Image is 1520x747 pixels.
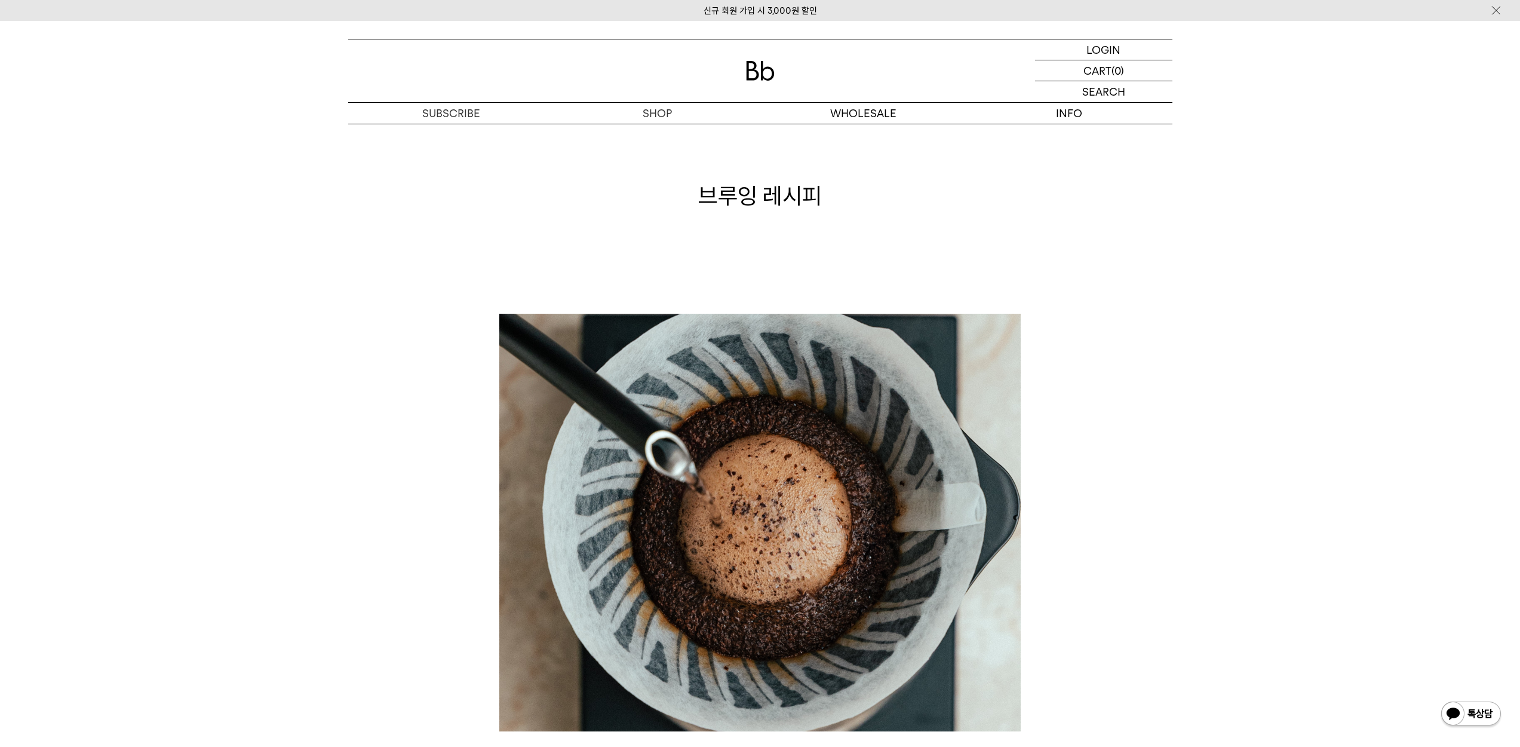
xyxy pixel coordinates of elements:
[1035,60,1172,81] a: CART (0)
[1035,39,1172,60] a: LOGIN
[1086,39,1120,60] p: LOGIN
[1082,81,1125,102] p: SEARCH
[348,103,554,124] a: SUBSCRIBE
[966,103,1172,124] p: INFO
[348,180,1172,212] h1: 브루잉 레시피
[746,61,775,81] img: 로고
[704,5,817,16] a: 신규 회원 가입 시 3,000원 할인
[499,314,1021,731] img: 4189a716bed969d963a9df752a490e85_105402.jpg
[554,103,760,124] a: SHOP
[1083,60,1111,81] p: CART
[1111,60,1124,81] p: (0)
[760,103,966,124] p: WHOLESALE
[1440,700,1502,729] img: 카카오톡 채널 1:1 채팅 버튼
